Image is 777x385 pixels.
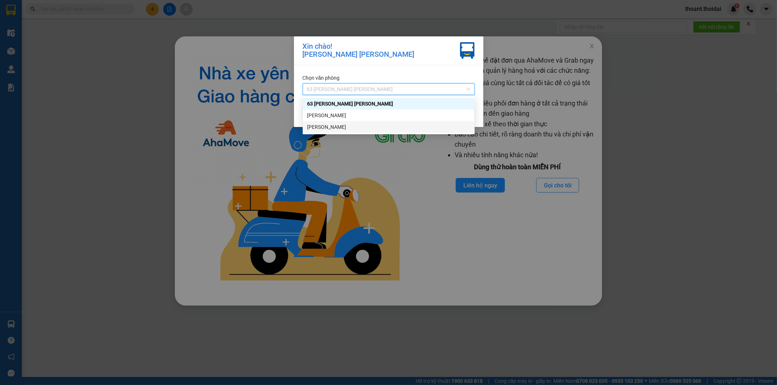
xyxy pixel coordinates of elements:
div: Chọn văn phòng [303,74,475,82]
div: 63 Trần Quang Tặng [303,98,475,110]
div: Lý Nhân [303,121,475,133]
span: 63 Trần Quang Tặng [307,84,470,95]
img: vxr-icon [460,42,475,59]
div: 63 [PERSON_NAME] [PERSON_NAME] [307,100,470,108]
div: Xin chào! [PERSON_NAME] [PERSON_NAME] [303,42,415,59]
div: [PERSON_NAME] [307,123,470,131]
div: [PERSON_NAME] [307,111,470,119]
div: Vp Lê Hoàn [303,110,475,121]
